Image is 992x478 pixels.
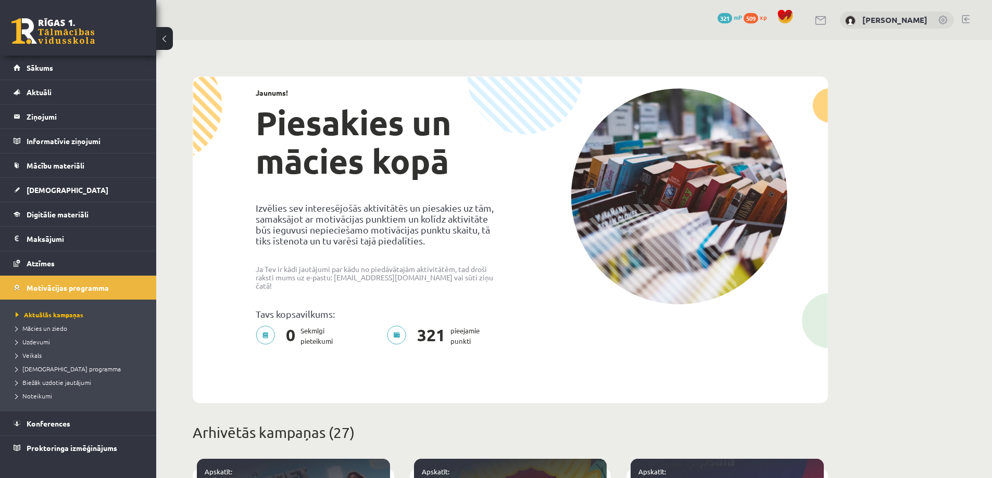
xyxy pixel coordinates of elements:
a: Apskatīt: [638,467,666,476]
a: Uzdevumi [16,337,146,346]
a: Proktoringa izmēģinājums [14,436,143,460]
span: Atzīmes [27,259,55,268]
a: Maksājumi [14,227,143,251]
a: Informatīvie ziņojumi [14,129,143,153]
p: Sekmīgi pieteikumi [256,326,339,346]
a: Ziņojumi [14,105,143,128]
a: 509 xp [744,13,772,21]
a: Apskatīt: [422,467,449,476]
span: xp [760,13,767,21]
span: Mācību materiāli [27,161,84,170]
span: mP [734,13,742,21]
a: Sākums [14,56,143,80]
span: Digitālie materiāli [27,210,89,219]
a: Digitālie materiāli [14,202,143,226]
p: pieejamie punkti [387,326,486,346]
span: Veikals [16,351,42,359]
span: Noteikumi [16,392,52,400]
a: Mācību materiāli [14,153,143,177]
span: [DEMOGRAPHIC_DATA] programma [16,365,121,373]
span: Aktuālās kampaņas [16,311,83,319]
span: Proktoringa izmēģinājums [27,443,117,453]
span: [DEMOGRAPHIC_DATA] [27,185,108,195]
span: Aktuāli [27,87,52,97]
a: 321 mP [718,13,742,21]
a: Atzīmes [14,251,143,275]
legend: Maksājumi [27,227,143,251]
p: Ja Tev ir kādi jautājumi par kādu no piedāvātajām aktivitātēm, tad droši raksti mums uz e-pastu: ... [256,265,503,290]
span: Uzdevumi [16,338,50,346]
span: Biežāk uzdotie jautājumi [16,378,91,386]
a: Veikals [16,351,146,360]
span: 0 [281,326,300,346]
img: campaign-image-1c4f3b39ab1f89d1fca25a8facaab35ebc8e40cf20aedba61fd73fb4233361ac.png [571,88,787,304]
p: Tavs kopsavilkums: [256,308,503,319]
a: Konferences [14,411,143,435]
a: [DEMOGRAPHIC_DATA] programma [16,364,146,373]
span: 321 [412,326,450,346]
a: Noteikumi [16,391,146,401]
a: [PERSON_NAME] [862,15,927,25]
a: Motivācijas programma [14,276,143,300]
h1: Piesakies un mācies kopā [256,104,503,180]
span: Motivācijas programma [27,283,109,292]
a: Biežāk uzdotie jautājumi [16,378,146,387]
a: [DEMOGRAPHIC_DATA] [14,178,143,202]
span: 509 [744,13,758,23]
legend: Ziņojumi [27,105,143,128]
a: Aktuālās kampaņas [16,310,146,319]
p: Arhivētās kampaņas (27) [193,422,828,444]
span: Mācies un ziedo [16,324,67,332]
span: Konferences [27,419,70,428]
strong: Jaunums! [256,88,288,97]
span: Sākums [27,63,53,72]
a: Aktuāli [14,80,143,104]
p: Izvēlies sev interesējošās aktivitātēs un piesakies uz tām, samaksājot ar motivācijas punktiem un... [256,202,503,246]
a: Rīgas 1. Tālmācības vidusskola [11,18,95,44]
img: Alise Estere Bojane [845,16,856,26]
span: 321 [718,13,732,23]
legend: Informatīvie ziņojumi [27,129,143,153]
a: Mācies un ziedo [16,324,146,333]
a: Apskatīt: [205,467,232,476]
